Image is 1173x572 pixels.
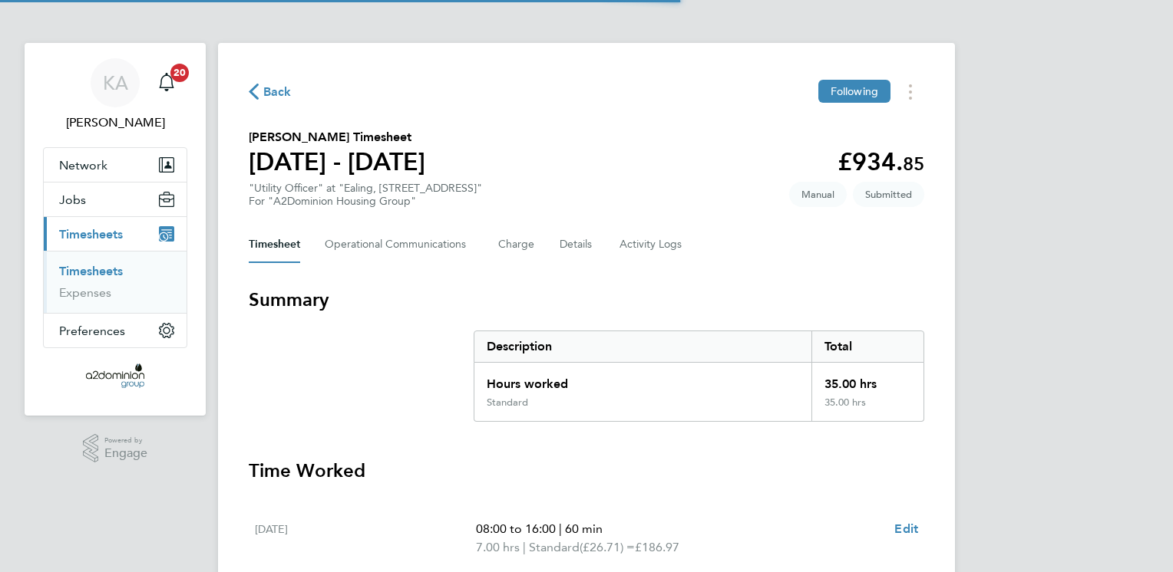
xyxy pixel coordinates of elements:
[580,540,635,554] span: (£26.71) =
[811,396,924,421] div: 35.00 hrs
[476,521,556,536] span: 08:00 to 16:00
[249,128,425,146] h2: [PERSON_NAME] Timesheet
[818,80,890,103] button: Following
[635,540,679,554] span: £186.97
[249,226,300,263] button: Timesheet
[249,182,482,208] div: "Utility Officer" at "Ealing, [STREET_ADDRESS]"
[620,226,684,263] button: Activity Logs
[476,540,520,554] span: 7.00 hrs
[263,83,292,101] span: Back
[104,434,147,447] span: Powered by
[44,182,187,216] button: Jobs
[59,324,125,338] span: Preferences
[86,363,144,388] img: a2dominion-logo-retina.png
[43,363,187,388] a: Go to home page
[897,80,924,104] button: Timesheets Menu
[565,521,603,536] span: 60 min
[474,331,811,362] div: Description
[789,182,847,207] span: This timesheet was manually created.
[325,226,474,263] button: Operational Communications
[249,146,425,177] h1: [DATE] - [DATE]
[104,447,147,460] span: Engage
[59,227,123,242] span: Timesheets
[894,521,918,536] span: Edit
[811,363,924,396] div: 35.00 hrs
[559,521,562,536] span: |
[59,285,111,300] a: Expenses
[43,113,187,132] span: Konrad Adamski
[44,314,187,347] button: Preferences
[894,520,918,538] a: Edit
[487,396,528,409] div: Standard
[903,153,924,175] span: 85
[498,226,535,263] button: Charge
[811,331,924,362] div: Total
[529,538,580,557] span: Standard
[249,82,292,101] button: Back
[255,520,476,557] div: [DATE]
[853,182,924,207] span: This timesheet is Submitted.
[151,58,182,107] a: 20
[249,459,924,483] h3: Time Worked
[474,330,924,422] div: Summary
[44,251,187,313] div: Timesheets
[44,217,187,251] button: Timesheets
[43,58,187,132] a: KA[PERSON_NAME]
[838,147,924,176] app-decimal: £934.
[25,43,206,416] nav: Main navigation
[44,148,187,182] button: Network
[831,84,878,98] span: Following
[249,195,482,208] div: For "A2Dominion Housing Group"
[103,73,128,93] span: KA
[59,192,86,207] span: Jobs
[249,288,924,312] h3: Summary
[59,158,107,173] span: Network
[474,363,811,396] div: Hours worked
[523,540,526,554] span: |
[83,434,148,463] a: Powered byEngage
[170,64,189,82] span: 20
[59,264,123,278] a: Timesheets
[560,226,595,263] button: Details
